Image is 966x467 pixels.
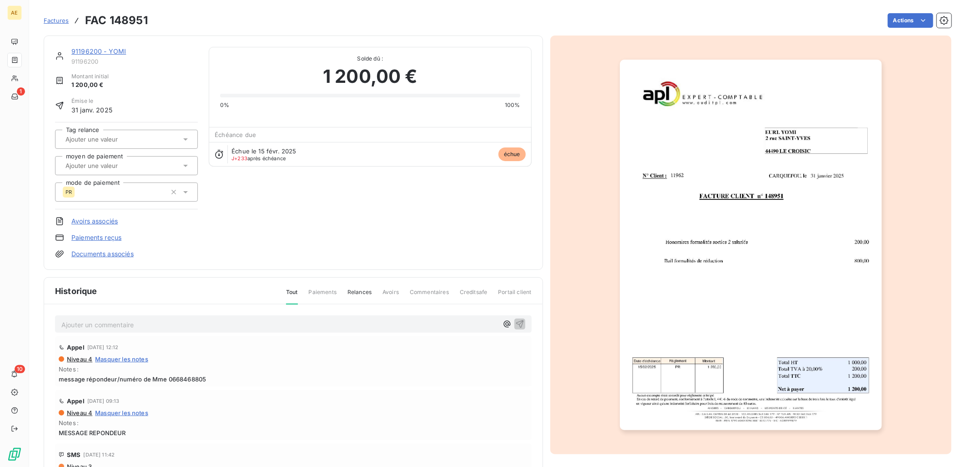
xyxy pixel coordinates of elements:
[95,409,148,416] span: Masquer les notes
[935,436,957,458] iframe: Intercom live chat
[231,147,296,155] span: Échue le 15 févr. 2025
[7,447,22,462] img: Logo LeanPay
[59,429,528,437] span: MESSAGE REPONDEUR
[67,344,85,351] span: Appel
[15,365,25,373] span: 10
[71,81,109,90] span: 1 200,00 €
[71,249,134,259] a: Documents associés
[7,5,22,20] div: AE
[220,101,229,109] span: 0%
[44,17,69,24] span: Factures
[620,60,882,430] img: invoice_thumbnail
[87,398,120,404] span: [DATE] 09:13
[44,16,69,25] a: Factures
[498,147,526,161] span: échue
[65,162,156,170] input: Ajouter une valeur
[71,105,112,115] span: 31 janv. 2025
[71,47,126,55] a: 91196200 - YOMI
[382,288,399,304] span: Avoirs
[71,72,109,81] span: Montant initial
[83,452,115,457] span: [DATE] 11:42
[59,376,528,383] span: message répondeur/numéro de Mme 0668468805
[59,419,528,426] span: Notes :
[215,131,256,138] span: Échéance due
[323,63,418,90] span: 1 200,00 €
[65,189,72,195] span: PR
[410,288,449,304] span: Commentaires
[231,155,247,162] span: J+233
[66,355,92,363] span: Niveau 4
[85,12,148,29] h3: FAC 148951
[55,285,97,297] span: Historique
[95,355,148,363] span: Masquer les notes
[87,345,119,350] span: [DATE] 12:12
[505,101,520,109] span: 100%
[67,397,85,405] span: Appel
[65,135,156,143] input: Ajouter une valeur
[347,288,372,304] span: Relances
[498,288,531,304] span: Portail client
[888,13,933,28] button: Actions
[71,233,121,242] a: Paiements reçus
[220,55,520,63] span: Solde dû :
[71,217,118,226] a: Avoirs associés
[17,87,25,96] span: 1
[231,156,286,161] span: après échéance
[71,58,198,65] span: 91196200
[67,451,80,458] span: SMS
[286,288,298,305] span: Tout
[66,409,92,416] span: Niveau 4
[309,288,337,304] span: Paiements
[460,288,488,304] span: Creditsafe
[71,97,112,105] span: Émise le
[59,365,528,373] span: Notes :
